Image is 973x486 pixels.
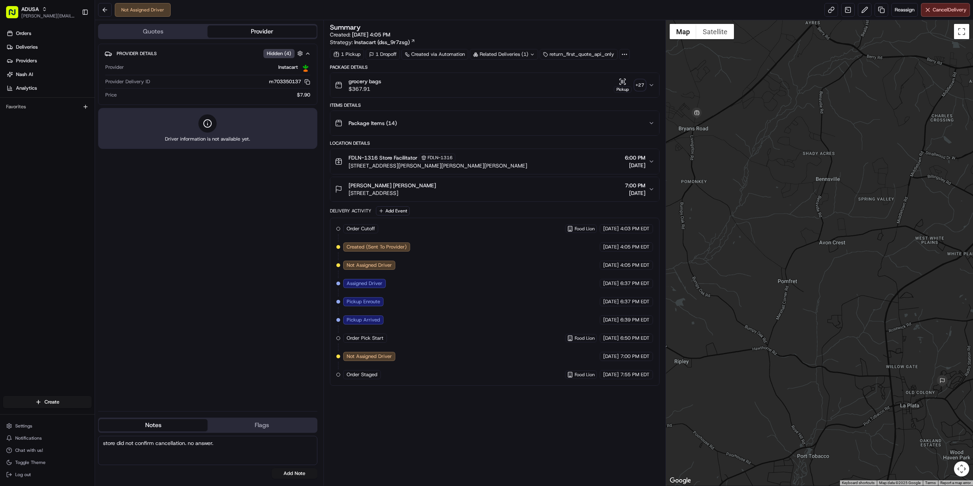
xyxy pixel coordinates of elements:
button: Show street map [670,24,696,39]
span: Order Cutoff [347,225,375,232]
div: Favorites [3,101,92,113]
span: 6:37 PM EDT [620,298,650,305]
button: m703350137 [269,78,310,85]
div: 1 Pickup [330,49,364,60]
p: Welcome 👋 [8,30,138,43]
div: return_first_quote_api_only [540,49,618,60]
button: Pickup+27 [614,78,645,93]
span: Log out [15,472,31,478]
button: Provider DetailsHidden (4) [105,47,311,60]
div: Items Details [330,102,659,108]
button: Toggle Theme [3,457,92,468]
div: Location Details [330,140,659,146]
div: We're available if you need us! [26,80,96,86]
button: Pickup [614,78,632,93]
span: $7.90 [297,92,310,98]
span: [DATE] [625,161,645,169]
span: 6:37 PM EDT [620,280,650,287]
span: [DATE] [603,353,619,360]
span: Food Lion [575,372,595,378]
div: 1 Dropoff [366,49,400,60]
span: Instacart [278,64,298,71]
span: Chat with us! [15,447,43,453]
a: Providers [3,55,95,67]
a: 💻API Documentation [61,107,125,121]
span: Pickup Enroute [347,298,380,305]
span: Deliveries [16,44,38,51]
div: Related Deliveries (1) [470,49,538,60]
span: 4:05 PM EDT [620,262,650,269]
span: [STREET_ADDRESS][PERSON_NAME][PERSON_NAME][PERSON_NAME] [349,162,527,169]
a: Orders [3,27,95,40]
a: Open this area in Google Maps (opens a new window) [668,476,693,486]
span: [DATE] [603,280,619,287]
button: CancelDelivery [921,3,970,17]
button: Start new chat [129,75,138,84]
button: Settings [3,421,92,431]
div: Strategy: [330,38,415,46]
button: Chat with us! [3,445,92,456]
span: 6:50 PM EDT [620,335,650,342]
button: Show satellite imagery [696,24,734,39]
span: Provider Delivery ID [105,78,150,85]
span: Package Items ( 14 ) [349,119,397,127]
span: Created: [330,31,390,38]
span: Hidden ( 4 ) [267,50,291,57]
div: Package Details [330,64,659,70]
div: + 27 [635,80,645,90]
img: 1736555255976-a54dd68f-1ca7-489b-9aae-adbdc363a1c4 [8,73,21,86]
span: Provider Details [117,51,157,57]
span: [PERSON_NAME][EMAIL_ADDRESS][PERSON_NAME][DOMAIN_NAME] [21,13,76,19]
span: Settings [15,423,32,429]
a: Created via Automation [401,49,468,60]
div: Delivery Activity [330,208,371,214]
span: FDLN-1316 [428,155,453,161]
span: Order Staged [347,371,377,378]
span: 4:05 PM EDT [620,244,650,250]
span: [DATE] [603,371,619,378]
span: Providers [16,57,37,64]
div: Start new chat [26,73,125,80]
button: Log out [3,469,92,480]
span: Reassign [895,6,914,13]
span: 6:00 PM [625,154,645,161]
span: Analytics [16,85,37,92]
button: Toggle fullscreen view [954,24,969,39]
button: Add Note [272,468,317,479]
span: [DATE] [603,225,619,232]
span: Food Lion [575,335,595,341]
textarea: store did not confirm cancellation. no answer. [98,436,317,465]
button: Notifications [3,433,92,443]
button: FDLN-1316 Store FacilitatorFDLN-1316[STREET_ADDRESS][PERSON_NAME][PERSON_NAME][PERSON_NAME]6:00 P... [330,149,659,174]
span: [DATE] [625,189,645,197]
span: 6:39 PM EDT [620,317,650,323]
input: Clear [20,49,125,57]
span: Price [105,92,117,98]
button: Notes [99,419,208,431]
span: [PERSON_NAME] [PERSON_NAME] [349,182,436,189]
a: Instacart (dss_9r7zsg) [354,38,415,46]
span: 7:00 PM EDT [620,353,650,360]
span: Driver information is not available yet. [165,136,250,142]
button: Hidden (4) [263,49,305,58]
span: [DATE] [603,262,619,269]
span: [DATE] [603,244,619,250]
span: Pickup Arrived [347,317,380,323]
span: Orders [16,30,31,37]
span: Toggle Theme [15,459,46,465]
button: [PERSON_NAME] [PERSON_NAME][STREET_ADDRESS]7:00 PM[DATE] [330,177,659,201]
span: 7:00 PM [625,182,645,189]
span: Not Assigned Driver [347,353,392,360]
a: Deliveries [3,41,95,53]
span: 7:55 PM EDT [620,371,650,378]
span: [DATE] 4:05 PM [352,31,390,38]
span: Assigned Driver [347,280,382,287]
button: Quotes [99,25,208,38]
span: Create [44,399,59,405]
span: Not Assigned Driver [347,262,392,269]
span: Knowledge Base [15,110,58,118]
span: $367.91 [349,85,381,93]
span: Pylon [76,129,92,135]
span: [DATE] [603,317,619,323]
